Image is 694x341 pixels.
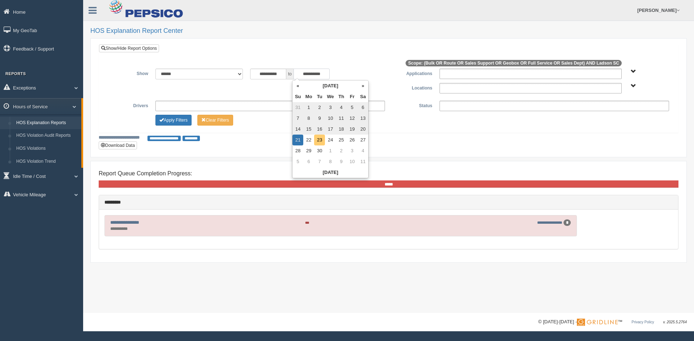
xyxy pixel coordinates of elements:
[13,129,81,142] a: HOS Violation Audit Reports
[663,320,687,324] span: v. 2025.5.2764
[303,80,357,91] th: [DATE]
[347,156,357,167] td: 10
[357,113,368,124] td: 13
[336,135,347,145] td: 25
[357,102,368,113] td: 6
[303,102,314,113] td: 1
[538,318,687,326] div: © [DATE]-[DATE] - ™
[303,145,314,156] td: 29
[357,80,368,91] th: »
[314,113,325,124] td: 9
[314,91,325,102] th: Tu
[292,102,303,113] td: 31
[314,135,325,145] td: 23
[389,101,436,109] label: Status
[292,145,303,156] td: 28
[303,113,314,124] td: 8
[99,141,137,149] button: Download Data
[303,156,314,167] td: 6
[13,155,81,168] a: HOS Violation Trend
[577,319,618,326] img: Gridline
[292,91,303,102] th: Su
[325,135,336,145] td: 24
[336,113,347,124] td: 11
[13,142,81,155] a: HOS Violations
[347,135,357,145] td: 26
[336,102,347,113] td: 4
[286,69,294,79] span: to
[357,135,368,145] td: 27
[314,156,325,167] td: 7
[406,60,622,66] span: Scope: (Bulk OR Route OR Sales Support OR Geobox OR Full Service OR Sales Dept) AND Ladson SC
[357,156,368,167] td: 11
[99,170,678,177] h4: Report Queue Completion Progress:
[155,115,192,126] button: Change Filter Options
[292,156,303,167] td: 5
[389,83,436,92] label: Locations
[347,91,357,102] th: Fr
[303,91,314,102] th: Mo
[336,145,347,156] td: 2
[347,145,357,156] td: 3
[336,124,347,135] td: 18
[357,124,368,135] td: 20
[325,124,336,135] td: 17
[336,91,347,102] th: Th
[314,124,325,135] td: 16
[347,113,357,124] td: 12
[325,145,336,156] td: 1
[357,91,368,102] th: Sa
[389,69,436,77] label: Applications
[292,124,303,135] td: 14
[336,156,347,167] td: 9
[325,156,336,167] td: 8
[303,135,314,145] td: 22
[90,27,687,35] h2: HOS Explanation Report Center
[357,145,368,156] td: 4
[347,124,357,135] td: 19
[325,113,336,124] td: 10
[197,115,233,126] button: Change Filter Options
[292,135,303,145] td: 21
[292,113,303,124] td: 7
[99,44,159,52] a: Show/Hide Report Options
[347,102,357,113] td: 5
[325,102,336,113] td: 3
[104,101,152,109] label: Drivers
[314,102,325,113] td: 2
[314,145,325,156] td: 30
[13,117,81,130] a: HOS Explanation Reports
[631,320,654,324] a: Privacy Policy
[303,124,314,135] td: 15
[292,80,303,91] th: «
[325,91,336,102] th: We
[292,167,368,178] th: [DATE]
[104,69,152,77] label: Show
